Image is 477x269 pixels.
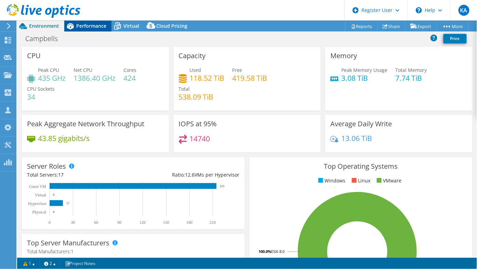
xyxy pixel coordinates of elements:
[233,74,267,82] h4: 419.58 TiB
[27,239,109,247] h3: Top Server Manufacturers
[123,74,136,82] h4: 424
[38,134,90,142] h4: 43.85 gigabits/s
[190,74,225,82] h4: 118.52 TiB
[74,67,92,73] span: Net CPU
[39,259,61,268] a: 2
[27,52,41,60] h3: CPU
[60,259,100,268] a: Project Notes
[179,52,206,60] h3: Capacity
[28,201,47,206] text: Hypervisor
[437,21,468,31] a: More
[140,220,146,225] text: 120
[35,193,47,197] text: Virtual
[405,21,437,31] a: Export
[254,163,467,170] h3: Top Operating Systems
[341,74,387,82] h4: 3.08 TiB
[71,248,74,255] span: 1
[53,193,55,196] text: 0
[190,135,210,142] h4: 14740
[210,220,216,225] text: 210
[330,52,357,60] h3: Memory
[27,163,66,170] h3: Server Roles
[32,210,46,215] text: Physical
[395,67,427,73] span: Total Memory
[179,93,214,101] h4: 538.09 TiB
[18,259,40,268] a: 1
[443,34,467,43] a: Print
[117,220,121,225] text: 90
[29,184,46,189] text: Guest VM
[49,220,51,225] text: 0
[133,171,240,179] div: Ratio: VMs per Hypervisor
[156,23,187,29] span: Cloud Pricing
[259,249,271,254] tspan: 100.0%
[459,5,469,16] span: KA
[123,23,139,29] span: Virtual
[123,67,136,73] span: Cores
[29,23,59,29] span: Environment
[58,171,64,178] span: 17
[375,177,402,184] li: VMware
[27,171,133,179] div: Total Servers:
[94,220,98,225] text: 60
[66,202,70,205] text: 17
[71,220,75,225] text: 30
[179,86,190,92] span: Total
[317,177,346,184] li: Windows
[185,171,195,178] span: 12.6
[271,249,284,254] tspan: ESXi 8.0
[76,23,106,29] span: Performance
[233,67,242,73] span: Free
[179,120,217,128] h3: IOPS at 95%
[22,35,68,42] h1: Campbells
[341,134,372,142] h4: 13.06 TiB
[190,67,201,73] span: Used
[53,210,55,214] text: 0
[416,7,422,13] svg: \n
[27,93,55,101] h4: 34
[27,86,55,92] span: CPU Sockets
[350,177,371,184] li: Linux
[330,120,392,128] h3: Average Daily Write
[345,21,378,31] a: Reports
[220,184,225,188] text: 215
[27,120,144,128] h3: Peak Aggregate Network Throughput
[341,67,387,73] span: Peak Memory Usage
[186,220,193,225] text: 180
[163,220,169,225] text: 150
[38,74,66,82] h4: 435 GHz
[38,67,59,73] span: Peak CPU
[74,74,116,82] h4: 1386.40 GHz
[395,74,427,82] h4: 7.74 TiB
[377,21,406,31] a: Share
[27,248,239,255] h4: Total Manufacturers:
